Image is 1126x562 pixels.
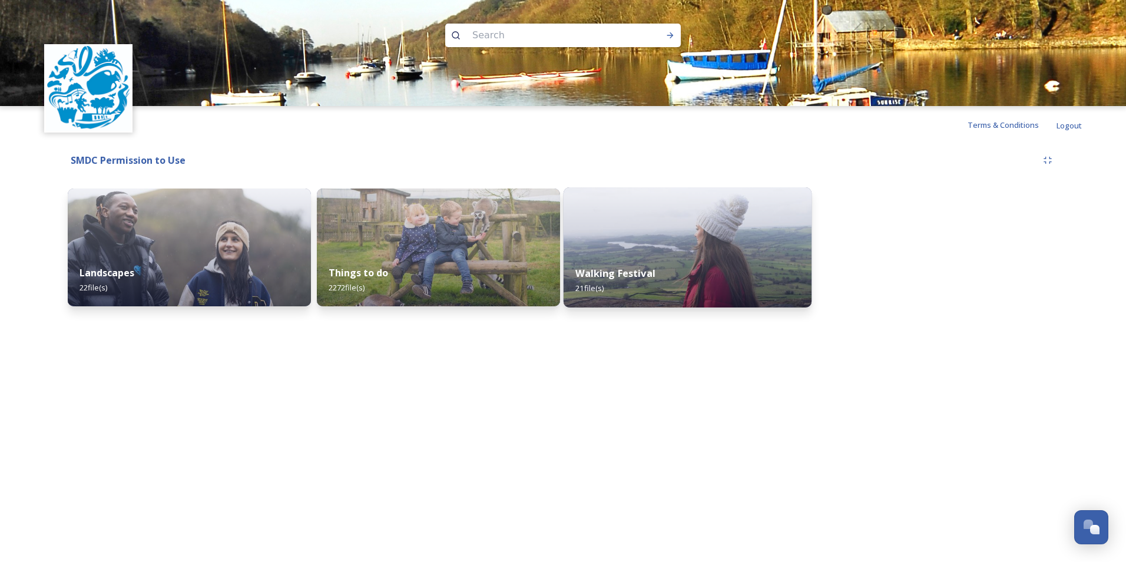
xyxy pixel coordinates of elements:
[329,266,388,279] strong: Things to do
[1074,510,1108,544] button: Open Chat
[968,118,1057,132] a: Terms & Conditions
[317,189,560,306] img: PWP-Lemurs%2520and%2520kids%21-%25204786x3371.jpg
[575,267,655,280] strong: Walking Festival
[80,282,107,293] span: 22 file(s)
[968,120,1039,130] span: Terms & Conditions
[80,266,134,279] strong: Landscapes
[1057,120,1082,131] span: Logout
[466,22,628,48] input: Search
[46,46,131,131] img: Enjoy-Staffordshire-colour-logo-just-roundel%20(Portrait)(300x300).jpg
[564,187,812,308] img: Roaches%2520and%2520Tittesworth%2520-%2520woman%2520and%2520reservoir.JPG
[329,282,365,293] span: 2272 file(s)
[575,283,604,293] span: 21 file(s)
[68,189,311,306] img: MANIFO~3.JPG
[71,154,186,167] strong: SMDC Permission to Use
